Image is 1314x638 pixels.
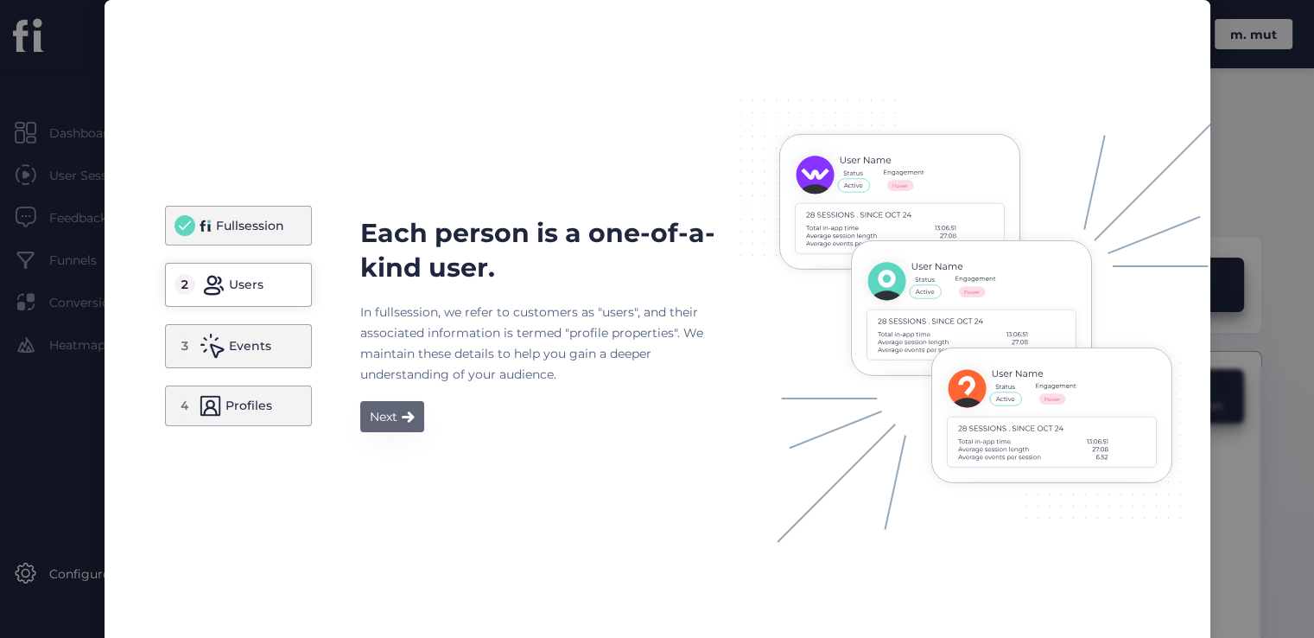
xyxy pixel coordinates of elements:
div: Profiles [225,395,272,416]
div: Users [229,274,263,295]
div: In fullsession, we refer to customers as "users", and their associated information is termed "pro... [360,302,740,385]
div: Next [370,406,397,427]
div: 2 [181,276,189,293]
div: Events [229,335,271,356]
div: 3 [181,337,189,354]
div: Each person is a one-of-a-kind user. [360,216,740,285]
button: Next [360,401,424,432]
div: Fullsession [216,215,284,236]
div: 4 [181,397,189,414]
